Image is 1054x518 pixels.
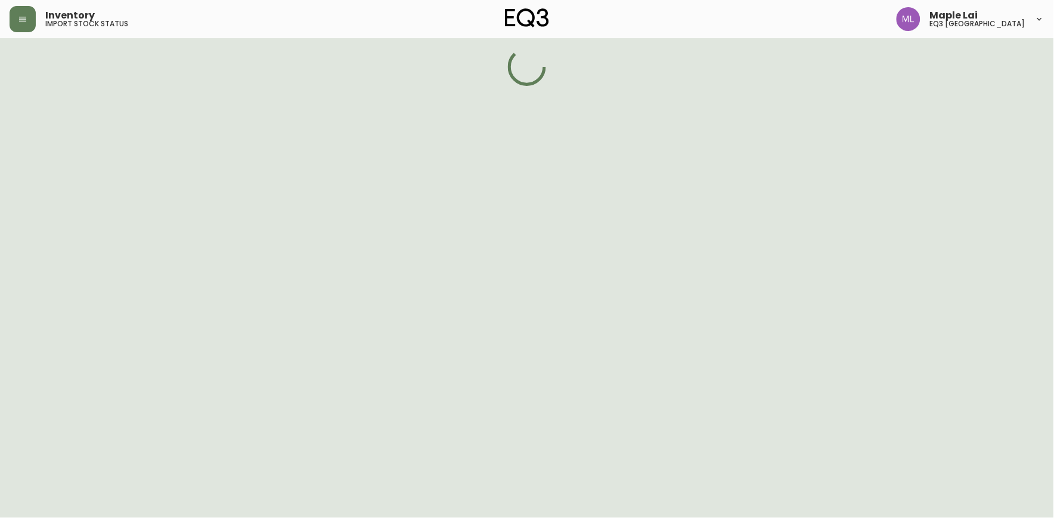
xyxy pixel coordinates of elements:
h5: import stock status [45,20,128,27]
img: logo [505,8,549,27]
span: Inventory [45,11,95,20]
h5: eq3 [GEOGRAPHIC_DATA] [930,20,1025,27]
img: 61e28cffcf8cc9f4e300d877dd684943 [897,7,920,31]
span: Maple Lai [930,11,978,20]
